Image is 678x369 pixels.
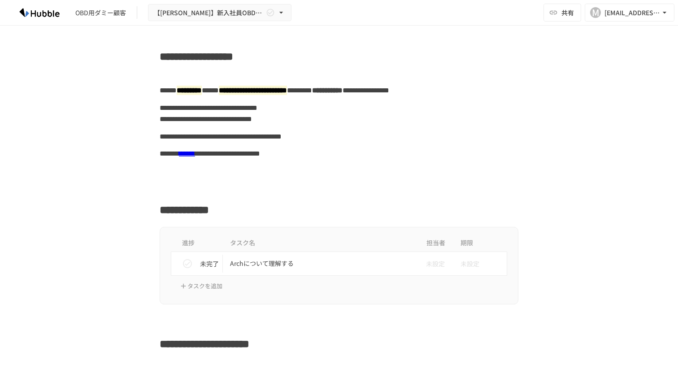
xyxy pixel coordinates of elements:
[171,234,223,252] th: 進捗
[171,234,507,276] table: task table
[417,234,453,252] th: 担当者
[178,255,196,273] button: status
[178,279,225,293] button: タスクを追加
[419,259,445,269] span: 未設定
[230,258,410,269] p: Archについて理解する
[11,5,68,20] img: HzDRNkGCf7KYO4GfwKnzITak6oVsp5RHeZBEM1dQFiQ
[543,4,581,22] button: 共有
[200,259,219,269] p: 未完了
[223,234,417,252] th: タスク名
[75,8,126,17] div: OBD用ダミー顧客
[604,7,660,18] div: [EMAIL_ADDRESS][DOMAIN_NAME]
[590,7,601,18] div: M
[585,4,674,22] button: M[EMAIL_ADDRESS][DOMAIN_NAME]
[148,4,291,22] button: 【[PERSON_NAME]】新入社員OBD用Arch
[154,7,264,18] span: 【[PERSON_NAME]】新入社員OBD用Arch
[453,234,507,252] th: 期限
[561,8,574,17] span: 共有
[461,255,479,273] span: 未設定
